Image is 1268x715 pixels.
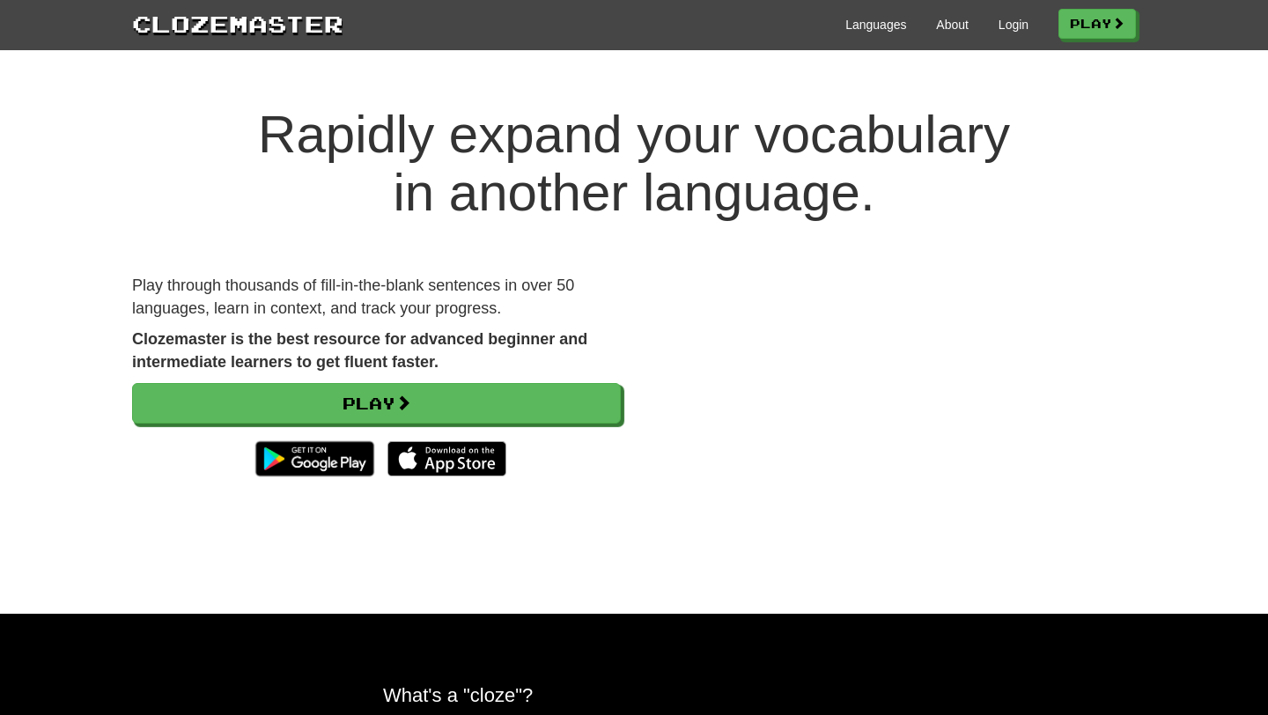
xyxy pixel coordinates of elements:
[387,441,506,476] img: Download_on_the_App_Store_Badge_US-UK_135x40-25178aeef6eb6b83b96f5f2d004eda3bffbb37122de64afbaef7...
[936,16,969,33] a: About
[132,7,343,40] a: Clozemaster
[999,16,1028,33] a: Login
[1058,9,1136,39] a: Play
[132,275,621,320] p: Play through thousands of fill-in-the-blank sentences in over 50 languages, learn in context, and...
[845,16,906,33] a: Languages
[132,330,587,371] strong: Clozemaster is the best resource for advanced beginner and intermediate learners to get fluent fa...
[247,432,383,485] img: Get it on Google Play
[132,383,621,424] a: Play
[383,684,885,706] h2: What's a "cloze"?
